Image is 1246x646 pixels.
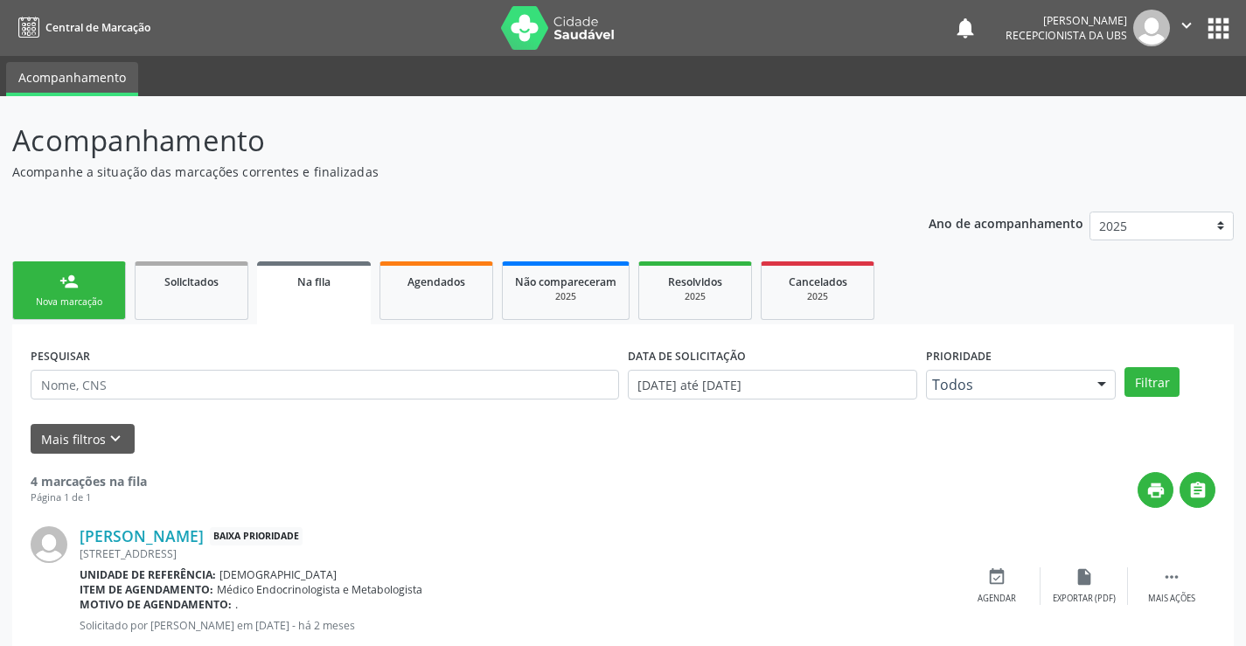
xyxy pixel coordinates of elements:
[235,597,238,612] span: .
[219,567,337,582] span: [DEMOGRAPHIC_DATA]
[1133,10,1170,46] img: img
[31,490,147,505] div: Página 1 de 1
[515,290,616,303] div: 2025
[1146,481,1166,500] i: print
[31,424,135,455] button: Mais filtroskeyboard_arrow_down
[1053,593,1116,605] div: Exportar (PDF)
[1148,593,1195,605] div: Mais ações
[217,582,422,597] span: Médico Endocrinologista e Metabologista
[1006,28,1127,43] span: Recepcionista da UBS
[210,527,303,545] span: Baixa Prioridade
[1075,567,1094,587] i: insert_drive_file
[1006,13,1127,28] div: [PERSON_NAME]
[164,274,219,289] span: Solicitados
[1203,13,1234,44] button: apps
[1170,10,1203,46] button: 
[25,295,113,309] div: Nova marcação
[515,274,616,289] span: Não compareceram
[932,376,1081,393] span: Todos
[987,567,1006,587] i: event_available
[1138,472,1173,508] button: print
[80,526,204,545] a: [PERSON_NAME]
[31,526,67,563] img: img
[80,618,953,633] p: Solicitado por [PERSON_NAME] em [DATE] - há 2 meses
[978,593,1016,605] div: Agendar
[80,597,232,612] b: Motivo de agendamento:
[31,343,90,370] label: PESQUISAR
[80,567,216,582] b: Unidade de referência:
[774,290,861,303] div: 2025
[31,473,147,490] strong: 4 marcações na fila
[1124,367,1180,397] button: Filtrar
[12,13,150,42] a: Central de Marcação
[1180,472,1215,508] button: 
[80,582,213,597] b: Item de agendamento:
[31,370,619,399] input: Nome, CNS
[12,163,867,181] p: Acompanhe a situação das marcações correntes e finalizadas
[12,119,867,163] p: Acompanhamento
[628,370,917,399] input: Selecione um intervalo
[6,62,138,96] a: Acompanhamento
[59,272,79,291] div: person_add
[628,343,746,370] label: DATA DE SOLICITAÇÃO
[789,274,847,289] span: Cancelados
[1162,567,1181,587] i: 
[651,290,739,303] div: 2025
[926,343,992,370] label: Prioridade
[1177,16,1196,35] i: 
[1188,481,1208,500] i: 
[953,16,978,40] button: notifications
[929,212,1083,233] p: Ano de acompanhamento
[407,274,465,289] span: Agendados
[80,546,953,561] div: [STREET_ADDRESS]
[668,274,722,289] span: Resolvidos
[106,429,125,448] i: keyboard_arrow_down
[45,20,150,35] span: Central de Marcação
[297,274,331,289] span: Na fila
